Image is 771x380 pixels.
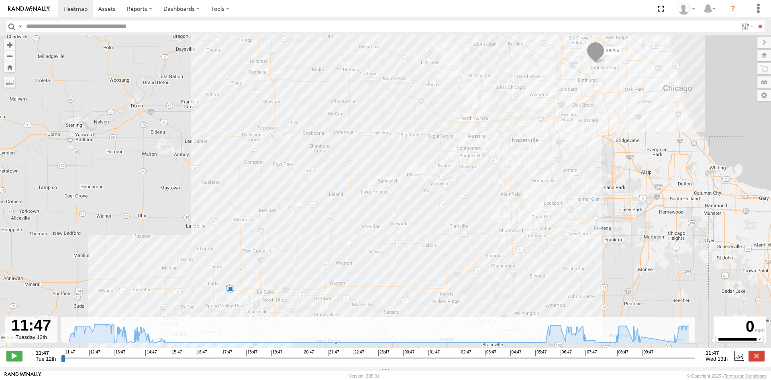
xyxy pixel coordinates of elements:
span: 00:47 [403,350,414,356]
span: 01:47 [428,350,440,356]
a: Terms and Conditions [724,374,767,378]
span: Wed 13th Aug 2025 [706,356,728,362]
span: 11:47 [64,350,75,356]
div: Version: 305.01 [349,374,379,378]
label: Close [749,351,765,361]
span: 19:47 [271,350,283,356]
label: Play/Stop [6,351,22,361]
label: Search Query [17,21,23,32]
span: 08:47 [617,350,628,356]
img: rand-logo.svg [8,6,50,12]
label: Measure [4,76,15,88]
span: 17:47 [221,350,232,356]
span: 14:47 [145,350,157,356]
span: 03:47 [485,350,496,356]
div: Joann Gibson [675,3,698,15]
span: 23:47 [378,350,390,356]
span: Tue 12th Aug 2025 [36,356,56,362]
button: Zoom Home [4,62,15,72]
div: © Copyright 2025 - [687,374,767,378]
div: 0 [715,318,765,336]
span: 05:47 [535,350,547,356]
strong: 11:47 [706,350,728,356]
span: 21:47 [328,350,339,356]
span: 18:47 [246,350,257,356]
i: ? [726,2,739,15]
span: 22:47 [353,350,364,356]
span: 13:47 [114,350,125,356]
span: 02:47 [460,350,471,356]
span: 09:47 [642,350,653,356]
label: Search Filter Options [738,21,755,32]
label: Map Settings [757,90,771,101]
span: 12:47 [89,350,100,356]
span: 16:47 [196,350,207,356]
button: Zoom out [4,50,15,62]
span: 04:47 [510,350,522,356]
span: 07:47 [585,350,597,356]
span: 15:47 [171,350,182,356]
span: 20:47 [303,350,314,356]
strong: 11:47 [36,350,56,356]
span: 38255 [606,47,619,53]
span: 06:47 [561,350,572,356]
button: Zoom in [4,39,15,50]
a: Visit our Website [4,372,41,380]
